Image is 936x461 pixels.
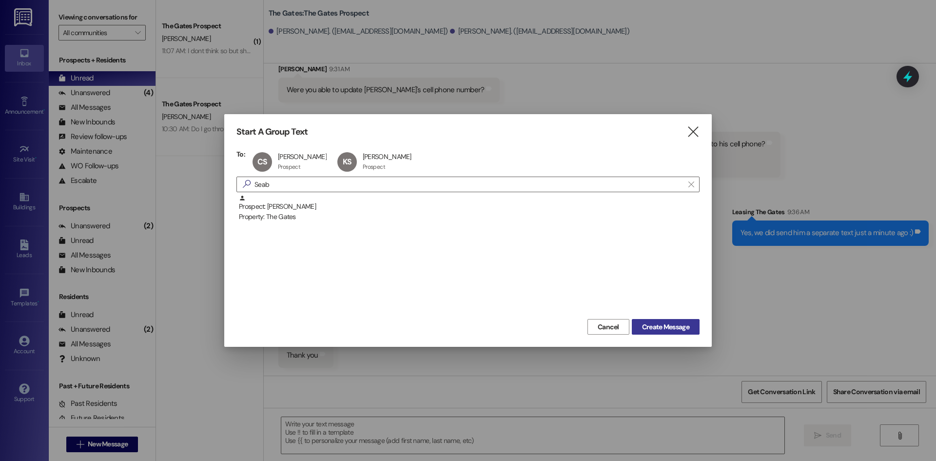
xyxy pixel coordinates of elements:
span: CS [257,157,267,167]
h3: Start A Group Text [236,126,308,138]
i:  [688,180,694,188]
div: [PERSON_NAME] [363,152,411,161]
div: Property: The Gates [239,212,700,222]
span: KS [343,157,351,167]
button: Cancel [587,319,629,335]
div: Prospect [363,163,385,171]
div: [PERSON_NAME] [278,152,327,161]
div: Prospect [278,163,300,171]
div: Prospect: [PERSON_NAME] [239,195,700,222]
span: Create Message [642,322,689,332]
span: Cancel [598,322,619,332]
input: Search for any contact or apartment [254,178,683,191]
button: Create Message [632,319,700,335]
i:  [239,179,254,189]
h3: To: [236,150,245,159]
i:  [686,127,700,137]
div: Prospect: [PERSON_NAME]Property: The Gates [236,195,700,219]
button: Clear text [683,177,699,192]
